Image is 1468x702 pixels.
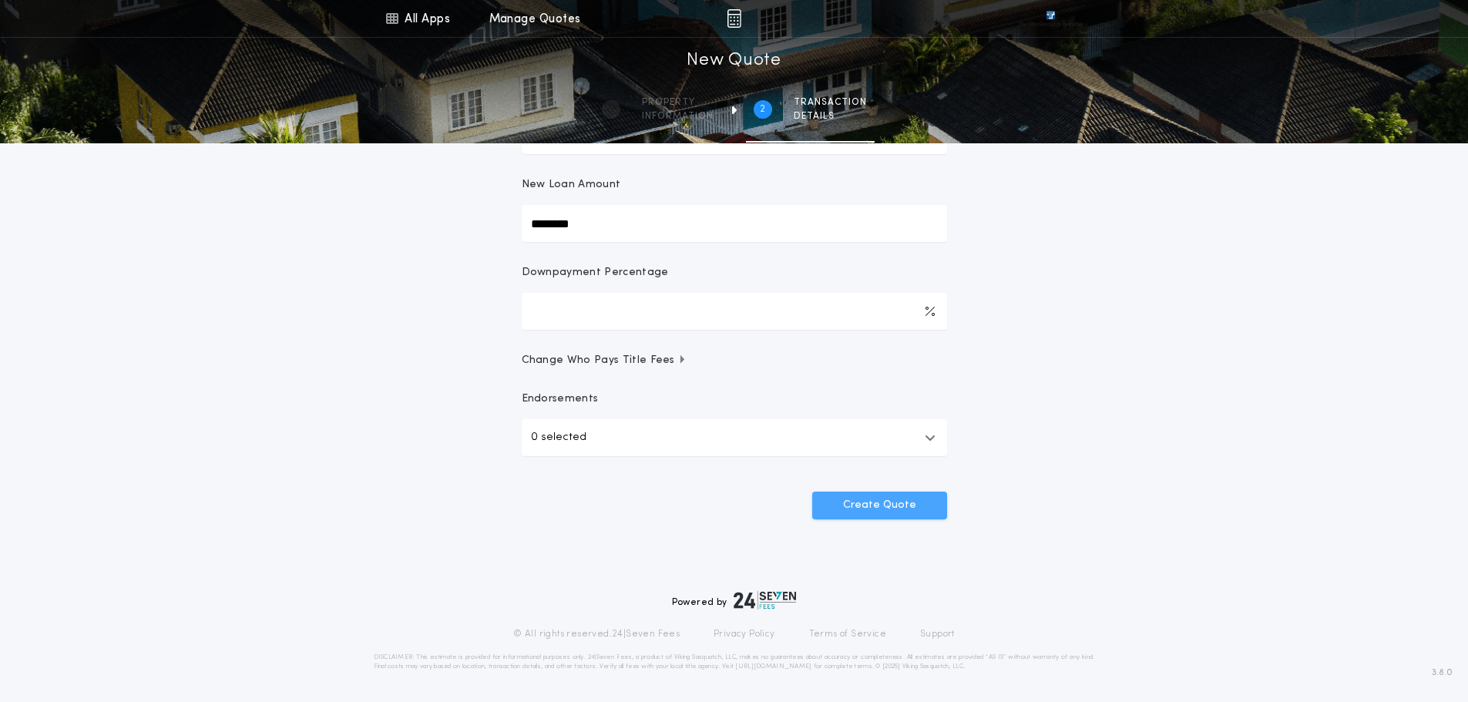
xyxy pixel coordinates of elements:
p: Downpayment Percentage [522,265,669,280]
img: vs-icon [1018,11,1083,26]
p: © All rights reserved. 24|Seven Fees [513,628,680,640]
span: information [642,110,714,123]
p: 0 selected [531,428,586,447]
h2: 2 [760,103,765,116]
input: New Loan Amount [522,205,947,242]
input: Downpayment Percentage [522,293,947,330]
span: Property [642,96,714,109]
div: Powered by [672,591,797,610]
a: [URL][DOMAIN_NAME] [735,663,811,670]
p: New Loan Amount [522,177,621,193]
a: Support [920,628,955,640]
p: DISCLAIMER: This estimate is provided for informational purposes only. 24|Seven Fees, a product o... [374,653,1095,671]
a: Terms of Service [809,628,886,640]
a: Privacy Policy [714,628,775,640]
button: 0 selected [522,419,947,456]
button: Change Who Pays Title Fees [522,353,947,368]
img: img [727,9,741,28]
h1: New Quote [687,49,781,73]
span: Change Who Pays Title Fees [522,353,687,368]
span: details [794,110,867,123]
span: Transaction [794,96,867,109]
p: Endorsements [522,391,947,407]
img: logo [734,591,797,610]
span: 3.8.0 [1432,666,1453,680]
button: Create Quote [812,492,947,519]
